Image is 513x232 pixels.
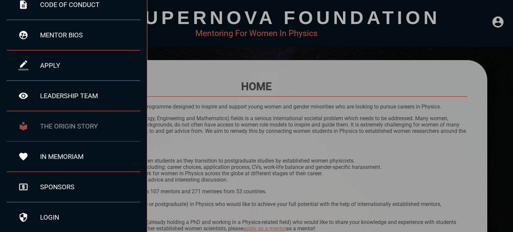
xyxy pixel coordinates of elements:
[40,61,140,69] div: apply
[40,213,140,221] div: login
[40,92,140,100] div: leadership team
[40,153,140,161] div: in memoriam
[40,1,140,9] div: code of conduct
[40,183,140,191] div: sponsors
[40,31,140,39] div: mentor bios
[40,122,140,130] div: the origin story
